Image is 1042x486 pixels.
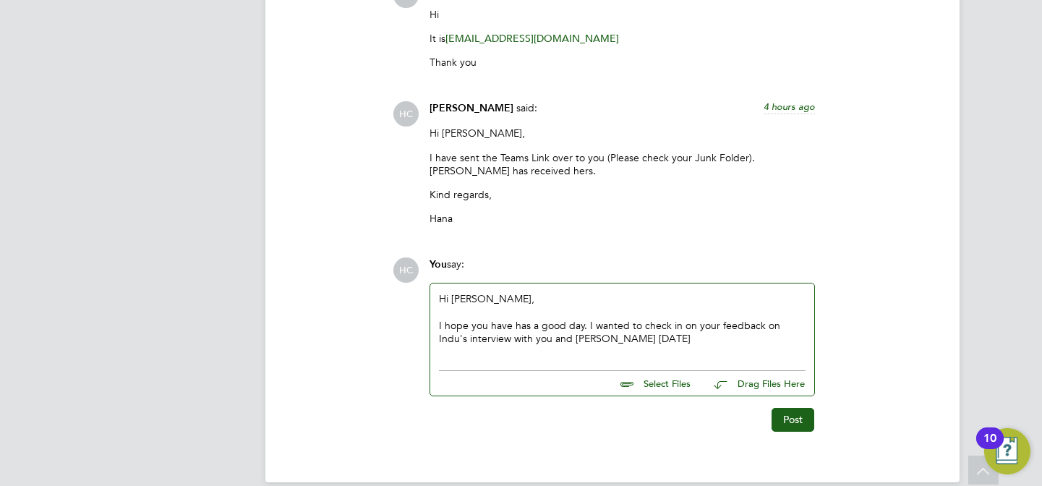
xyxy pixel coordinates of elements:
[702,369,806,399] button: Drag Files Here
[430,258,447,270] span: You
[984,428,1030,474] button: Open Resource Center, 10 new notifications
[430,32,815,45] p: It is
[393,257,419,283] span: HC
[439,292,806,354] div: Hi [PERSON_NAME],
[430,212,815,225] p: Hana
[772,408,814,431] button: Post
[430,8,815,21] p: Hi
[983,438,996,457] div: 10
[430,188,815,201] p: Kind regards,
[430,151,815,177] p: I have sent the Teams Link over to you (Please check your Junk Folder). [PERSON_NAME] has receive...
[439,319,806,345] div: I hope you have has a good day. I wanted to check in on your feedback on Indu's interview with yo...
[445,32,619,45] a: [EMAIL_ADDRESS][DOMAIN_NAME]
[430,56,815,69] p: Thank you
[430,257,815,283] div: say:
[516,101,537,114] span: said:
[430,127,815,140] p: Hi [PERSON_NAME],
[393,101,419,127] span: HC
[430,102,513,114] span: [PERSON_NAME]
[764,101,815,113] span: 4 hours ago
